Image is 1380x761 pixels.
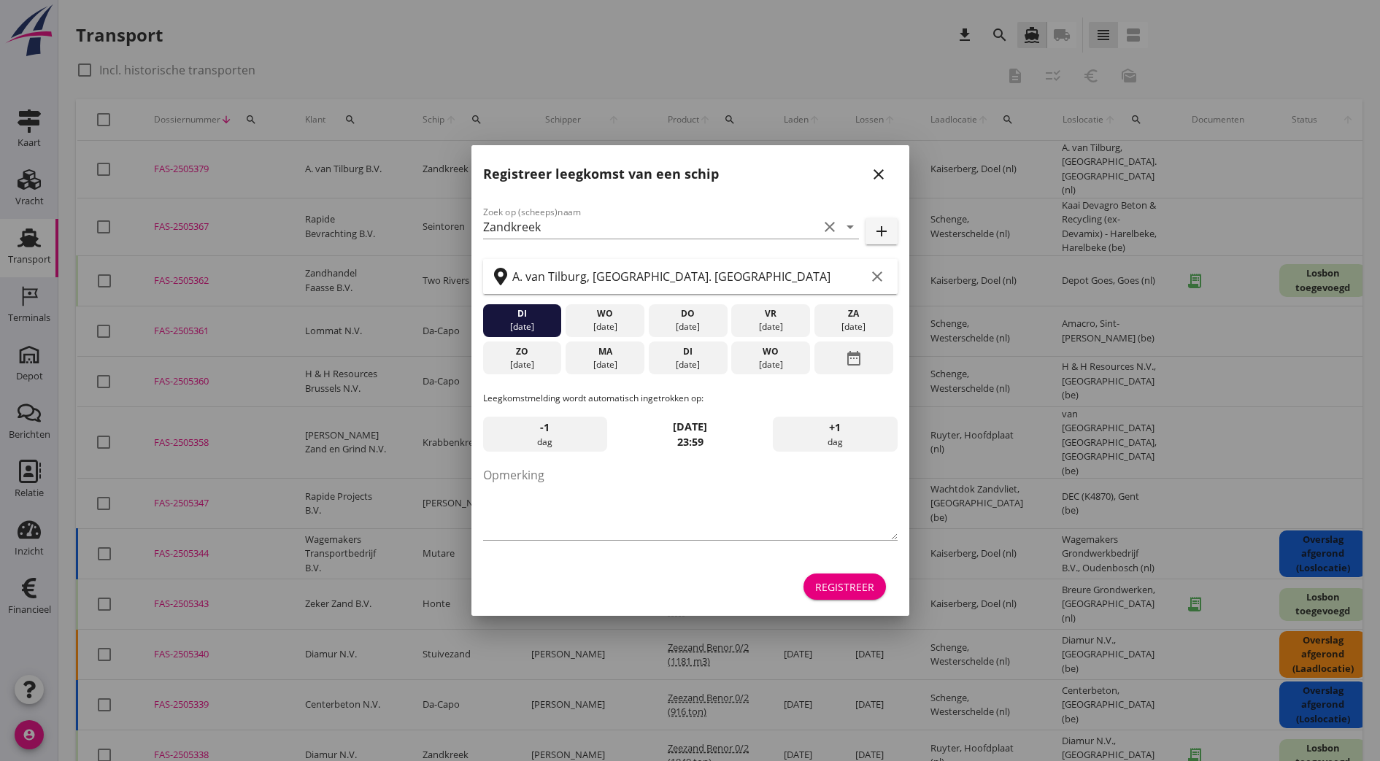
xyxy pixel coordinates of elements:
[815,579,874,595] div: Registreer
[735,358,806,371] div: [DATE]
[486,307,558,320] div: di
[735,307,806,320] div: vr
[735,345,806,358] div: wo
[483,417,607,452] div: dag
[483,463,898,540] textarea: Opmerking
[486,320,558,333] div: [DATE]
[818,307,890,320] div: za
[652,320,723,333] div: [DATE]
[569,320,641,333] div: [DATE]
[483,164,719,184] h2: Registreer leegkomst van een schip
[868,268,886,285] i: clear
[512,265,866,288] input: Zoek op terminal of plaats
[483,392,898,405] p: Leegkomstmelding wordt automatisch ingetrokken op:
[483,215,818,239] input: Zoek op (scheeps)naam
[773,417,897,452] div: dag
[569,358,641,371] div: [DATE]
[652,307,723,320] div: do
[821,218,839,236] i: clear
[735,320,806,333] div: [DATE]
[677,435,704,449] strong: 23:59
[818,320,890,333] div: [DATE]
[873,223,890,240] i: add
[673,420,707,433] strong: [DATE]
[652,345,723,358] div: di
[841,218,859,236] i: arrow_drop_down
[652,358,723,371] div: [DATE]
[569,307,641,320] div: wo
[829,420,841,436] span: +1
[486,358,558,371] div: [DATE]
[569,345,641,358] div: ma
[540,420,550,436] span: -1
[486,345,558,358] div: zo
[870,166,887,183] i: close
[803,573,886,600] button: Registreer
[845,345,863,371] i: date_range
